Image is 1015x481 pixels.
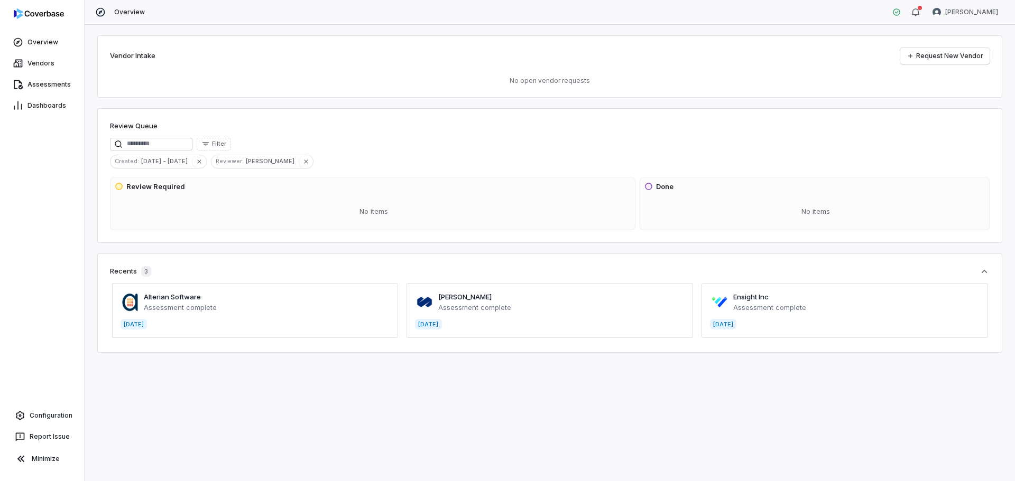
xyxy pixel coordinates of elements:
button: Melanie Lorent avatar[PERSON_NAME] [926,4,1004,20]
a: [PERSON_NAME] [438,293,492,301]
div: No items [115,198,633,225]
span: Filter [212,140,226,148]
span: Overview [114,8,145,16]
a: Overview [2,33,82,52]
a: Vendors [2,54,82,73]
a: Ensight Inc [733,293,769,301]
button: Recents3 [110,266,990,277]
span: Vendors [27,59,54,68]
a: Assessments [2,75,82,94]
h3: Done [656,182,673,192]
span: Dashboards [27,101,66,110]
button: Minimize [4,448,80,469]
span: Reviewer : [211,156,246,166]
a: Request New Vendor [900,48,990,64]
span: Minimize [32,455,60,463]
span: [DATE] - [DATE] [141,156,192,166]
span: Configuration [30,411,72,420]
img: Melanie Lorent avatar [933,8,941,16]
a: Alterian Software [144,293,201,301]
p: No open vendor requests [110,77,990,85]
a: Dashboards [2,96,82,115]
button: Report Issue [4,427,80,446]
div: Recents [110,266,151,277]
span: 3 [141,266,151,277]
span: [PERSON_NAME] [246,156,299,166]
a: Configuration [4,406,80,425]
span: [PERSON_NAME] [945,8,998,16]
span: Report Issue [30,432,70,441]
h1: Review Queue [110,121,158,131]
button: Filter [197,138,231,150]
h2: Vendor Intake [110,51,155,61]
span: Overview [27,38,58,46]
div: No items [644,198,987,225]
img: logo-D7KZi-bG.svg [14,8,64,19]
h3: Review Required [126,182,185,192]
span: Assessments [27,80,71,89]
span: Created : [110,156,141,166]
